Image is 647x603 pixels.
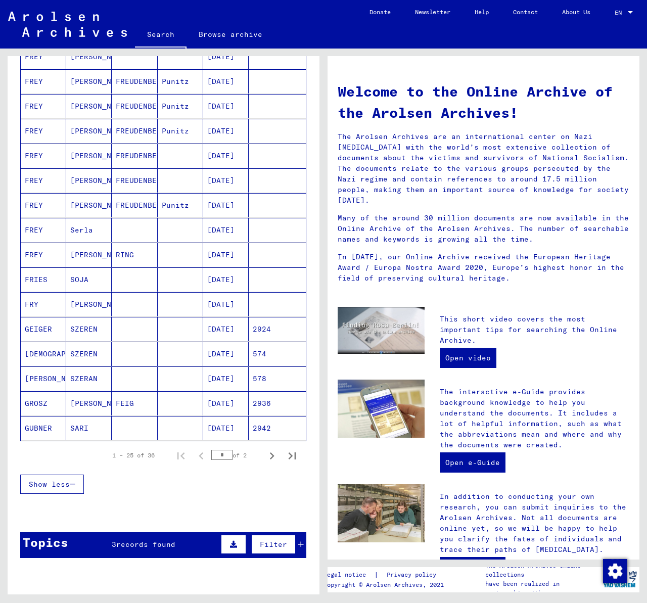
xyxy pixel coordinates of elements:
[66,193,112,217] mat-cell: [PERSON_NAME]
[203,144,249,168] mat-cell: [DATE]
[171,445,191,466] button: First page
[203,119,249,143] mat-cell: [DATE]
[66,119,112,143] mat-cell: [PERSON_NAME]
[21,243,66,267] mat-cell: FREY
[158,119,203,143] mat-cell: Punitz
[66,366,112,391] mat-cell: SZERAN
[112,451,155,460] div: 1 – 25 of 36
[66,391,112,415] mat-cell: [PERSON_NAME]
[249,391,306,415] mat-cell: 2936
[440,348,496,368] a: Open video
[191,445,211,466] button: Previous page
[440,452,505,473] a: Open e-Guide
[249,317,306,341] mat-cell: 2924
[323,570,448,580] div: |
[21,218,66,242] mat-cell: FREY
[249,416,306,440] mat-cell: 2942
[338,307,425,354] img: video.jpg
[203,193,249,217] mat-cell: [DATE]
[116,540,175,549] span: records found
[21,416,66,440] mat-cell: GUBNER
[203,317,249,341] mat-cell: [DATE]
[66,218,112,242] mat-cell: Serla
[379,570,448,580] a: Privacy policy
[66,342,112,366] mat-cell: SZEREN
[23,533,68,551] div: Topics
[20,475,84,494] button: Show less
[112,243,157,267] mat-cell: RING
[203,267,249,292] mat-cell: [DATE]
[485,561,600,579] p: The Arolsen Archives online collections
[66,317,112,341] mat-cell: SZEREN
[21,193,66,217] mat-cell: FREY
[282,445,302,466] button: Last page
[66,94,112,118] mat-cell: [PERSON_NAME]
[8,12,127,37] img: Arolsen_neg.svg
[158,94,203,118] mat-cell: Punitz
[66,44,112,69] mat-cell: [PERSON_NAME]
[66,168,112,193] mat-cell: [PERSON_NAME]
[21,292,66,316] mat-cell: FRY
[21,94,66,118] mat-cell: FREY
[66,69,112,94] mat-cell: [PERSON_NAME]
[203,243,249,267] mat-cell: [DATE]
[187,22,274,47] a: Browse archive
[21,168,66,193] mat-cell: FREY
[203,292,249,316] mat-cell: [DATE]
[21,267,66,292] mat-cell: FRIES
[603,559,627,583] img: Change consent
[251,535,296,554] button: Filter
[112,391,157,415] mat-cell: FEIG
[249,342,306,366] mat-cell: 574
[203,168,249,193] mat-cell: [DATE]
[211,450,262,460] div: of 2
[203,391,249,415] mat-cell: [DATE]
[112,540,116,549] span: 3
[66,416,112,440] mat-cell: SARI
[338,380,425,438] img: eguide.jpg
[323,570,374,580] a: Legal notice
[338,81,629,123] h1: Welcome to the Online Archive of the Arolsen Archives!
[440,491,629,555] p: In addition to conducting your own research, you can submit inquiries to the Arolsen Archives. No...
[21,317,66,341] mat-cell: GEIGER
[440,387,629,450] p: The interactive e-Guide provides background knowledge to help you understand the documents. It in...
[203,342,249,366] mat-cell: [DATE]
[338,484,425,542] img: inquiries.jpg
[203,44,249,69] mat-cell: [DATE]
[21,342,66,366] mat-cell: [DEMOGRAPHIC_DATA]
[112,94,157,118] mat-cell: FREUDENBERG
[112,144,157,168] mat-cell: FREUDENBERG
[21,69,66,94] mat-cell: FREY
[135,22,187,49] a: Search
[29,480,70,489] span: Show less
[112,119,157,143] mat-cell: FREUDENBERG
[158,69,203,94] mat-cell: Punitz
[203,218,249,242] mat-cell: [DATE]
[66,144,112,168] mat-cell: [PERSON_NAME]
[260,540,287,549] span: Filter
[203,69,249,94] mat-cell: [DATE]
[112,69,157,94] mat-cell: FREUDENBERG
[338,213,629,245] p: Many of the around 30 million documents are now available in the Online Archive of the Arolsen Ar...
[338,131,629,206] p: The Arolsen Archives are an international center on Nazi [MEDICAL_DATA] with the world’s most ext...
[203,416,249,440] mat-cell: [DATE]
[601,567,639,592] img: yv_logo.png
[203,366,249,391] mat-cell: [DATE]
[249,366,306,391] mat-cell: 578
[158,193,203,217] mat-cell: Punitz
[21,366,66,391] mat-cell: [PERSON_NAME]
[603,559,627,583] div: Change consent
[112,168,157,193] mat-cell: FREUDENBERG
[66,267,112,292] mat-cell: SOJA
[440,314,629,346] p: This short video covers the most important tips for searching the Online Archive.
[21,44,66,69] mat-cell: FREY
[262,445,282,466] button: Next page
[112,193,157,217] mat-cell: FREUDENBERG
[21,119,66,143] mat-cell: FREY
[485,579,600,597] p: have been realized in partnership with
[66,243,112,267] mat-cell: [PERSON_NAME]
[323,580,448,589] p: Copyright © Arolsen Archives, 2021
[21,391,66,415] mat-cell: GROSZ
[203,94,249,118] mat-cell: [DATE]
[338,252,629,284] p: In [DATE], our Online Archive received the European Heritage Award / Europa Nostra Award 2020, Eu...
